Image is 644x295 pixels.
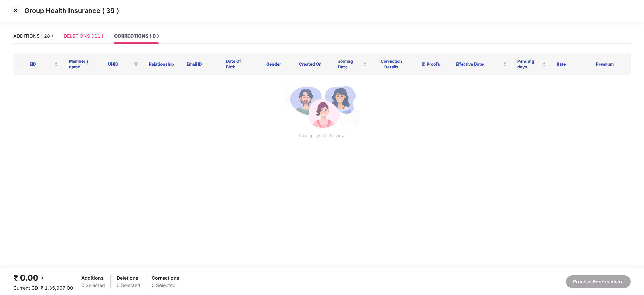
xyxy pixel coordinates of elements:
[372,53,411,75] th: Correction Details
[338,59,362,70] span: Joining Date
[13,32,53,40] div: ADDITIONS ( 28 )
[152,282,179,289] div: 0 Selected
[134,62,138,66] span: filter
[221,53,254,75] th: Date Of Birth
[333,53,372,75] th: Joining Date
[13,271,73,284] div: ₹ 0.00
[81,282,105,289] div: 0 Selected
[411,53,450,75] th: ID Proofs
[117,282,140,289] div: 0 Selected
[517,59,541,70] span: Pending days
[293,53,333,75] th: Created On
[10,5,21,16] img: svg+xml;base64,PHN2ZyBpZD0iQ3Jvc3MtMzJ4MzIiIHhtbG5zPSJodHRwOi8vd3d3LnczLm9yZy8yMDAwL3N2ZyIgd2lkdG...
[591,53,630,75] th: Premium
[24,7,119,15] p: Group Health Insurance ( 39 )
[551,53,591,75] th: Rate
[13,285,73,291] span: Current CD: ₹ 1,35,907.00
[181,53,221,75] th: Email ID
[117,274,140,282] div: Deletions
[63,53,103,75] th: Member’s name
[284,80,359,133] img: svg+xml;base64,PHN2ZyB4bWxucz0iaHR0cDovL3d3dy53My5vcmcvMjAwMC9zdmciIGlkPSJNdWx0aXBsZV9lbXBsb3llZS...
[38,274,46,282] img: svg+xml;base64,PHN2ZyBpZD0iQmFjay0yMHgyMCIgeG1sbnM9Imh0dHA6Ly93d3cudzMub3JnLzIwMDAvc3ZnIiB3aWR0aD...
[64,32,103,40] div: DELETIONS ( 11 )
[512,53,551,75] th: Pending days
[30,61,53,67] span: EID
[114,32,159,40] div: CORRECTIONS ( 0 )
[566,275,631,288] button: Process Endorsement
[456,61,502,67] span: Effective Date
[142,53,181,75] th: Relationship
[152,274,179,282] div: Corrections
[254,53,293,75] th: Gender
[450,53,512,75] th: Effective Date
[81,274,105,282] div: Additions
[133,60,139,68] span: filter
[19,133,625,139] p: No employee(s) to show
[24,53,63,75] th: EID
[108,61,131,67] span: UHID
